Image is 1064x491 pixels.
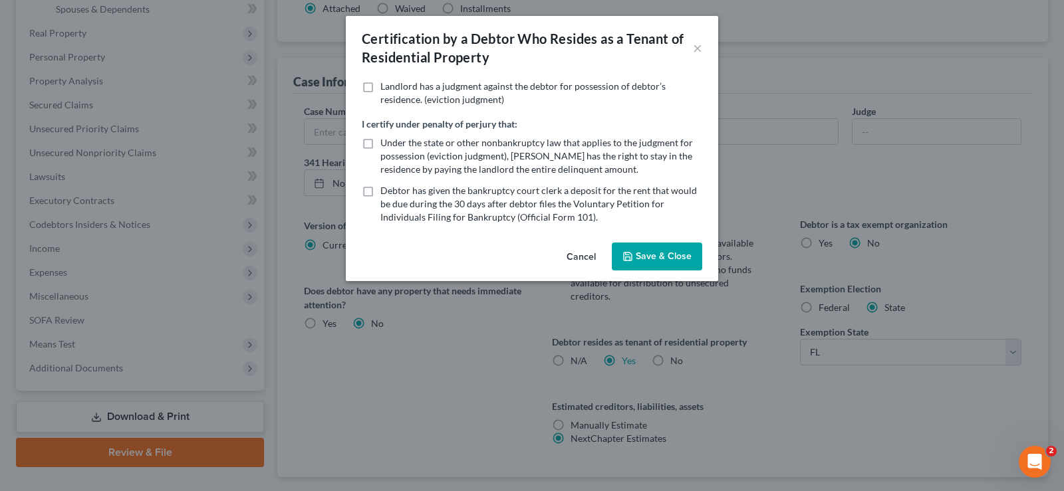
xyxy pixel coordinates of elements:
[1019,446,1051,478] iframe: Intercom live chat
[380,185,697,223] span: Debtor has given the bankruptcy court clerk a deposit for the rent that would be due during the 3...
[380,80,666,105] span: Landlord has a judgment against the debtor for possession of debtor’s residence. (eviction judgment)
[380,137,693,175] span: Under the state or other nonbankruptcy law that applies to the judgment for possession (eviction ...
[556,244,606,270] button: Cancel
[612,243,702,270] button: Save & Close
[1046,446,1057,456] span: 2
[362,117,517,131] label: I certify under penalty of perjury that:
[362,29,693,66] div: Certification by a Debtor Who Resides as a Tenant of Residential Property
[693,40,702,56] button: ×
